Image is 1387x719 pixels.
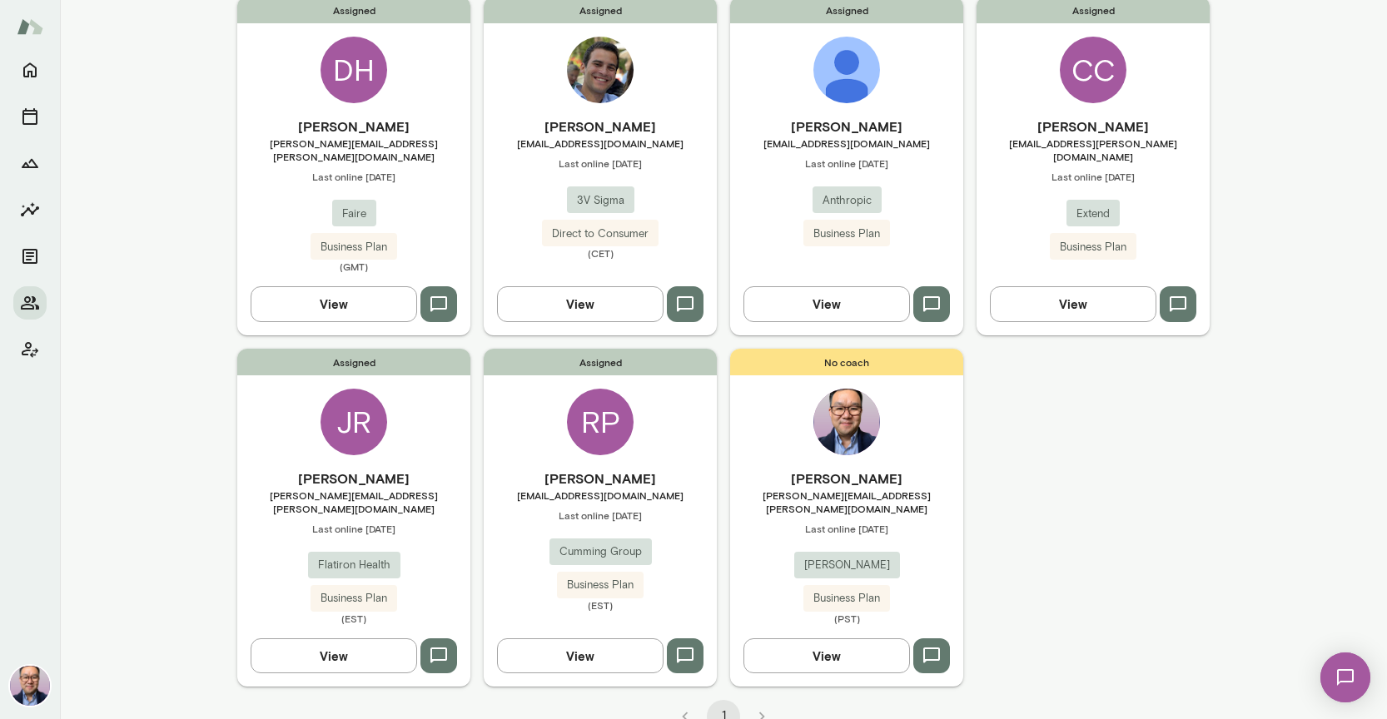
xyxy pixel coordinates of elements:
[497,638,664,673] button: View
[803,226,890,242] span: Business Plan
[990,286,1156,321] button: View
[237,170,470,183] span: Last online [DATE]
[484,349,717,375] span: Assigned
[17,11,43,42] img: Mento
[13,333,47,366] button: Client app
[237,522,470,535] span: Last online [DATE]
[484,488,717,502] span: [EMAIL_ADDRESS][DOMAIN_NAME]
[730,469,963,488] h6: [PERSON_NAME]
[13,100,47,133] button: Sessions
[484,136,717,150] span: [EMAIL_ADDRESS][DOMAIN_NAME]
[13,286,47,320] button: Members
[977,117,1210,136] h6: [PERSON_NAME]
[813,37,880,103] img: Krishna Sounderrajan
[237,612,470,625] span: (EST)
[1066,206,1120,222] span: Extend
[484,156,717,170] span: Last online [DATE]
[237,469,470,488] h6: [PERSON_NAME]
[542,226,659,242] span: Direct to Consumer
[237,260,470,273] span: (GMT)
[567,389,634,455] div: RP
[13,240,47,273] button: Documents
[743,286,910,321] button: View
[311,239,397,255] span: Business Plan
[730,117,963,136] h6: [PERSON_NAME]
[13,146,47,180] button: Growth Plan
[484,598,717,612] span: (EST)
[497,286,664,321] button: View
[321,37,387,103] div: DH
[308,557,400,573] span: Flatiron Health
[237,117,470,136] h6: [PERSON_NAME]
[557,577,644,593] span: Business Plan
[813,389,880,455] img: Valentin Wu
[794,557,900,573] span: [PERSON_NAME]
[237,488,470,515] span: [PERSON_NAME][EMAIL_ADDRESS][PERSON_NAME][DOMAIN_NAME]
[803,590,890,607] span: Business Plan
[567,37,634,103] img: Antonio Filippo Seccomandi
[251,286,417,321] button: View
[730,522,963,535] span: Last online [DATE]
[13,193,47,226] button: Insights
[311,590,397,607] span: Business Plan
[251,638,417,673] button: View
[549,543,652,560] span: Cumming Group
[1060,37,1126,103] div: CC
[484,117,717,136] h6: [PERSON_NAME]
[1050,239,1136,255] span: Business Plan
[743,638,910,673] button: View
[321,389,387,455] div: JR
[332,206,376,222] span: Faire
[13,53,47,87] button: Home
[237,349,470,375] span: Assigned
[10,666,50,706] img: Valentin Wu
[730,156,963,170] span: Last online [DATE]
[484,508,717,522] span: Last online [DATE]
[730,136,963,150] span: [EMAIL_ADDRESS][DOMAIN_NAME]
[730,488,963,515] span: [PERSON_NAME][EMAIL_ADDRESS][PERSON_NAME][DOMAIN_NAME]
[237,136,470,163] span: [PERSON_NAME][EMAIL_ADDRESS][PERSON_NAME][DOMAIN_NAME]
[730,612,963,625] span: (PST)
[730,349,963,375] span: No coach
[484,469,717,488] h6: [PERSON_NAME]
[977,170,1210,183] span: Last online [DATE]
[977,136,1210,163] span: [EMAIL_ADDRESS][PERSON_NAME][DOMAIN_NAME]
[813,192,882,209] span: Anthropic
[567,192,634,209] span: 3V Sigma
[484,246,717,260] span: (CET)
